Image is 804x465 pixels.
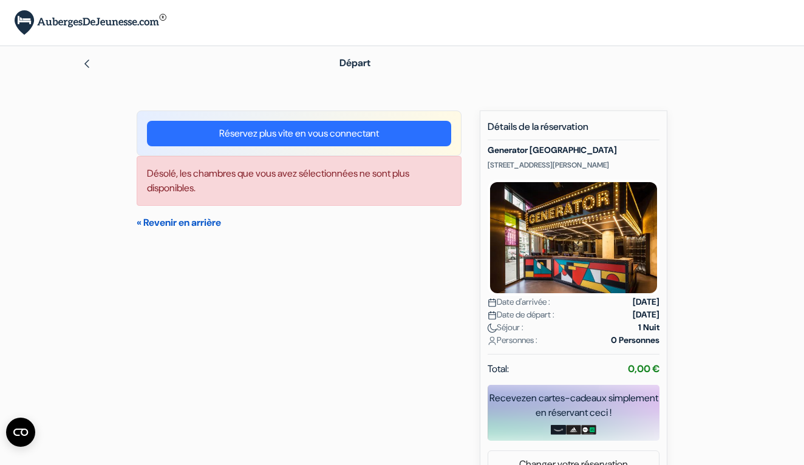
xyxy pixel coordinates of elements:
div: Recevez en cartes-cadeaux simplement en réservant ceci ! [488,391,659,420]
div: Désolé, les chambres que vous avez sélectionnées ne sont plus disponibles. [137,156,462,206]
img: calendar.svg [488,298,497,307]
span: Date de départ : [488,308,554,321]
img: uber-uber-eats-card.png [581,425,596,435]
img: calendar.svg [488,311,497,320]
span: Séjour : [488,321,523,334]
img: user_icon.svg [488,336,497,345]
img: AubergesDeJeunesse.com [15,10,166,35]
span: Personnes : [488,334,537,347]
strong: 0,00 € [628,362,659,375]
strong: 0 Personnes [611,334,659,347]
h5: Détails de la réservation [488,121,659,140]
strong: [DATE] [633,296,659,308]
p: [STREET_ADDRESS][PERSON_NAME] [488,160,659,170]
img: adidas-card.png [566,425,581,435]
h5: Generator [GEOGRAPHIC_DATA] [488,145,659,155]
a: « Revenir en arrière [137,216,221,229]
img: amazon-card-no-text.png [551,425,566,435]
a: Réservez plus vite en vous connectant [147,121,451,146]
span: Total: [488,362,509,376]
span: Départ [339,56,370,69]
img: moon.svg [488,324,497,333]
button: Ouvrir le widget CMP [6,418,35,447]
strong: [DATE] [633,308,659,321]
img: left_arrow.svg [82,59,92,69]
strong: 1 Nuit [638,321,659,334]
span: Date d'arrivée : [488,296,550,308]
